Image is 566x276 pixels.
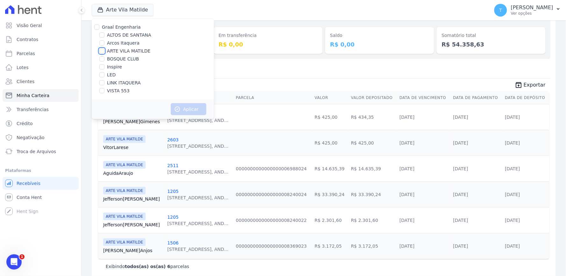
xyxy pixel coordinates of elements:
a: [PERSON_NAME]Anjos [103,247,162,254]
td: R$ 425,00 [312,104,348,130]
b: todos(as) os(as) 6 [125,264,170,269]
a: 1205 [167,189,179,194]
div: Plataformas [5,167,76,174]
a: [DATE] [505,218,520,223]
dd: R$ 0,00 [219,40,317,49]
a: [DATE] [453,115,468,120]
a: [DATE] [505,192,520,197]
div: [STREET_ADDRESS], AND... [167,117,228,124]
p: Ver opções [511,11,553,16]
span: Minha Carteira [17,92,49,99]
a: Crédito [3,117,79,130]
a: Parcelas [3,47,79,60]
td: R$ 425,00 [348,130,397,156]
th: Valor Depositado [348,91,397,104]
dt: Saldo [330,32,429,39]
a: Lotes [3,61,79,74]
dt: Somatório total [442,32,541,39]
p: [PERSON_NAME] [511,4,553,11]
span: Negativação [17,134,45,141]
div: [STREET_ADDRESS], AND... [167,220,228,227]
th: Data de Vencimento [397,91,450,104]
span: ARTE VILA MATILDE [103,238,146,246]
span: Troca de Arquivos [17,148,56,155]
a: Jefferson[PERSON_NAME] [103,222,162,228]
a: [DATE] [453,166,468,171]
dt: Em transferência [219,32,317,39]
td: R$ 425,00 [312,130,348,156]
a: Transferências [3,103,79,116]
span: Lotes [17,64,29,71]
a: 0000000000000000008369023 [236,244,307,249]
div: [STREET_ADDRESS], AND... [167,195,228,201]
span: ARTE VILA MATILDE [103,161,146,169]
a: 2511 [167,163,179,168]
a: 0000000000000000008240024 [236,192,307,197]
td: R$ 14.635,39 [312,156,348,181]
a: Recebíveis [3,177,79,190]
span: Contratos [17,36,38,43]
td: R$ 2.301,60 [348,207,397,233]
a: [DATE] [399,218,414,223]
a: VitorLarese [103,144,162,151]
span: Parcelas [17,50,35,57]
div: [STREET_ADDRESS], AND... [167,169,228,175]
td: R$ 14.635,39 [348,156,397,181]
label: Inspire [107,64,122,70]
a: Contratos [3,33,79,46]
span: 1 [19,254,25,259]
a: [DATE] [453,140,468,145]
td: R$ 3.172,05 [348,233,397,259]
button: Aplicar [171,103,206,115]
a: Visão Geral [3,19,79,32]
i: unarchive [515,81,522,89]
div: [STREET_ADDRESS], AND... [167,246,228,252]
a: 1205 [167,215,179,220]
a: Clientes [3,75,79,88]
span: Clientes [17,78,34,85]
th: Data de Depósito [502,91,549,104]
a: [DATE] [399,166,414,171]
a: [DATE] [399,140,414,145]
label: ALTOS DE SANTANA [107,32,151,39]
button: T [PERSON_NAME] Ver opções [489,1,566,19]
a: Negativação [3,131,79,144]
th: Data de Pagamento [451,91,503,104]
a: [DATE] [399,244,414,249]
span: Visão Geral [17,22,42,29]
a: 0000000000000000008240022 [236,218,307,223]
a: Jefferson[PERSON_NAME] [103,196,162,202]
span: Conta Hent [17,194,42,201]
span: ARTE VILA MATILDE [103,135,146,143]
th: Valor [312,91,348,104]
a: [PERSON_NAME]Gimenes [103,118,162,125]
span: Exportar [524,81,546,89]
a: 1506 [167,240,179,245]
a: [DATE] [505,140,520,145]
th: Parcela [233,91,312,104]
span: ARTE VILA MATILDE [103,187,146,195]
label: BOSQUE CLUB [107,56,139,62]
label: Arcos Itaquera [107,40,140,46]
a: [DATE] [505,166,520,171]
iframe: Intercom live chat [6,254,22,270]
span: Crédito [17,120,33,127]
td: R$ 3.172,05 [312,233,348,259]
label: Graal Engenharia [102,25,141,30]
span: T [499,8,502,12]
label: LED [107,72,116,78]
a: Conta Hent [3,191,79,204]
a: [DATE] [399,192,414,197]
td: R$ 33.390,24 [312,181,348,207]
label: VISTA 553 [107,88,130,94]
td: R$ 2.301,60 [312,207,348,233]
a: 2603 [167,137,179,142]
a: AguidaAraujo [103,170,162,176]
a: [DATE] [453,192,468,197]
a: Troca de Arquivos [3,145,79,158]
span: ARTE VILA MATILDE [103,213,146,220]
a: 0000000000000000006988024 [236,166,307,171]
a: [DATE] [453,244,468,249]
a: [DATE] [505,115,520,120]
span: Recebíveis [17,180,40,187]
